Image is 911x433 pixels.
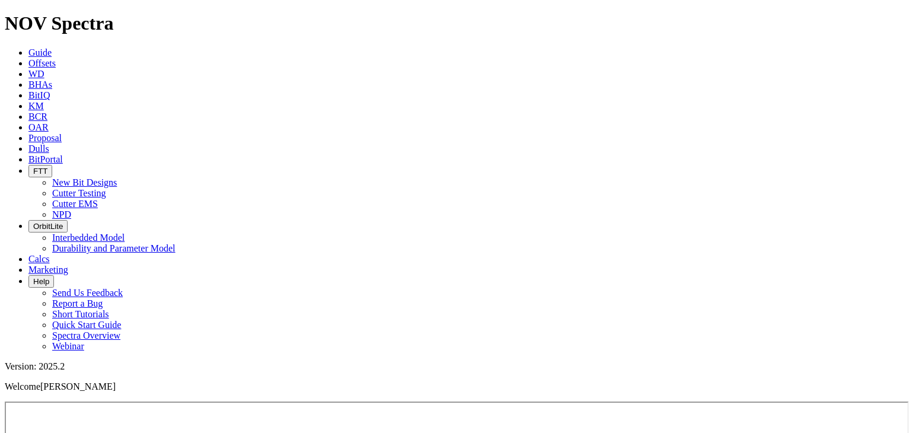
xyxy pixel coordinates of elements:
[52,298,103,308] a: Report a Bug
[28,154,63,164] a: BitPortal
[28,69,44,79] a: WD
[28,165,52,177] button: FTT
[28,79,52,90] a: BHAs
[52,233,125,243] a: Interbedded Model
[28,133,62,143] a: Proposal
[28,254,50,264] a: Calcs
[28,101,44,111] a: KM
[28,112,47,122] a: BCR
[5,381,906,392] p: Welcome
[5,361,906,372] div: Version: 2025.2
[33,167,47,176] span: FTT
[28,265,68,275] a: Marketing
[52,288,123,298] a: Send Us Feedback
[52,177,117,187] a: New Bit Designs
[28,122,49,132] a: OAR
[52,330,120,340] a: Spectra Overview
[40,381,116,391] span: [PERSON_NAME]
[52,199,98,209] a: Cutter EMS
[33,277,49,286] span: Help
[52,309,109,319] a: Short Tutorials
[33,222,63,231] span: OrbitLite
[28,275,54,288] button: Help
[52,320,121,330] a: Quick Start Guide
[28,58,56,68] a: Offsets
[28,144,49,154] a: Dulls
[28,220,68,233] button: OrbitLite
[28,47,52,58] a: Guide
[52,188,106,198] a: Cutter Testing
[52,209,71,219] a: NPD
[52,341,84,351] a: Webinar
[28,90,50,100] a: BitIQ
[52,243,176,253] a: Durability and Parameter Model
[5,12,906,34] h1: NOV Spectra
